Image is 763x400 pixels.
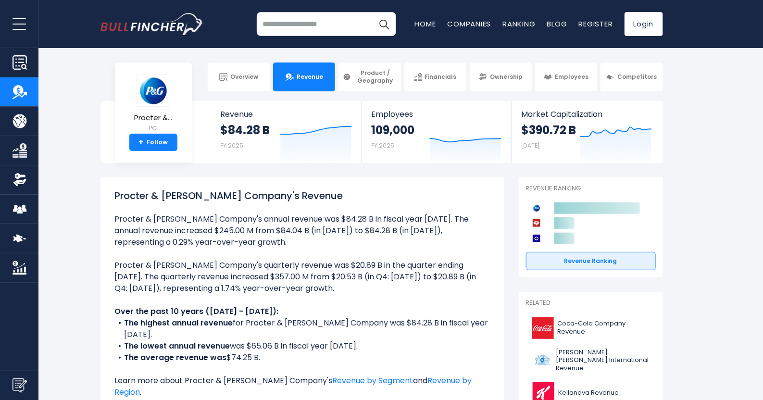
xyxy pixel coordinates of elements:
[535,62,597,91] a: Employees
[338,62,400,91] a: Product / Geography
[354,69,396,84] span: Product / Geography
[208,62,270,91] a: Overview
[372,12,396,36] button: Search
[625,12,663,36] a: Login
[115,260,490,294] li: Procter & [PERSON_NAME] Company's quarterly revenue was $20.89 B in the quarter ending [DATE]. Th...
[129,134,177,151] a: +Follow
[115,306,279,317] b: Over the past 10 years ([DATE] - [DATE]):
[532,317,554,339] img: KO logo
[404,62,466,91] a: Financials
[526,346,656,375] a: [PERSON_NAME] [PERSON_NAME] International Revenue
[526,299,656,307] p: Related
[425,73,457,81] span: Financials
[211,101,362,163] a: Revenue $84.28 B FY 2025
[115,317,490,340] li: for Procter & [PERSON_NAME] Company was $84.28 B in fiscal year [DATE].
[555,73,588,81] span: Employees
[531,202,542,214] img: Procter & Gamble Company competitors logo
[115,375,490,398] p: Learn more about Procter & [PERSON_NAME] Company's and .
[221,110,352,119] span: Revenue
[125,352,227,363] b: The average revenue was
[134,114,172,122] span: Procter &...
[134,124,172,133] small: PG
[125,317,233,328] b: The highest annual revenue
[362,101,511,163] a: Employees 109,000 FY 2025
[273,62,335,91] a: Revenue
[521,110,652,119] span: Market Capitalization
[512,101,662,163] a: Market Capitalization $390.72 B [DATE]
[531,233,542,244] img: Kimberly-Clark Corporation competitors logo
[600,62,663,91] a: Competitors
[470,62,532,91] a: Ownership
[503,19,536,29] a: Ranking
[415,19,436,29] a: Home
[371,141,394,150] small: FY 2025
[579,19,613,29] a: Register
[221,123,270,137] strong: $84.28 B
[490,73,523,81] span: Ownership
[531,217,542,229] img: Colgate-Palmolive Company competitors logo
[547,19,567,29] a: Blog
[448,19,491,29] a: Companies
[115,340,490,352] li: was $65.06 B in fiscal year [DATE].
[134,74,173,134] a: Procter &... PG
[115,213,490,248] li: Procter & [PERSON_NAME] Company's annual revenue was $84.28 B in fiscal year [DATE]. The annual r...
[230,73,258,81] span: Overview
[13,173,27,187] img: Ownership
[532,350,553,371] img: PM logo
[115,352,490,363] li: $74.25 B.
[521,123,576,137] strong: $390.72 B
[526,315,656,341] a: Coca-Cola Company Revenue
[100,13,204,35] img: bullfincher logo
[138,138,143,147] strong: +
[617,73,657,81] span: Competitors
[221,141,244,150] small: FY 2025
[115,375,472,398] a: Revenue by Region
[115,188,490,203] h1: Procter & [PERSON_NAME] Company's Revenue
[297,73,323,81] span: Revenue
[526,252,656,270] a: Revenue Ranking
[100,13,204,35] a: Go to homepage
[371,123,414,137] strong: 109,000
[526,185,656,193] p: Revenue Ranking
[333,375,413,386] a: Revenue by Segment
[521,141,539,150] small: [DATE]
[125,340,230,351] b: The lowest annual revenue
[371,110,501,119] span: Employees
